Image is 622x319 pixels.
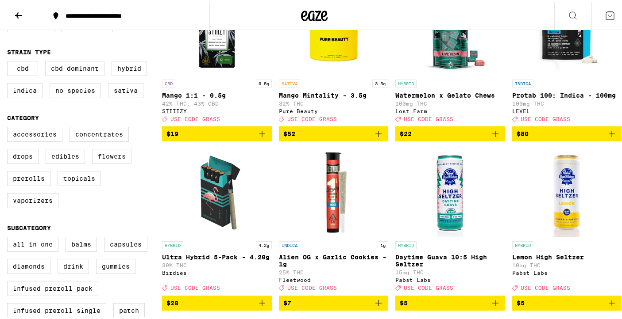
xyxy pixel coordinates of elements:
p: Protab 100: Indica - 100mg [512,90,622,97]
label: Gummies [96,257,135,272]
p: Alien OG x Garlic Cookies - 1g [279,252,389,266]
legend: Strain Type [7,47,51,54]
div: Pure Beauty [279,106,389,112]
legend: Subcategory [7,223,51,230]
div: Birdies [162,268,272,274]
a: Open page for Alien OG x Garlic Cookies - 1g from Fleetwood [279,147,389,293]
label: Infused Preroll Pack [7,279,98,294]
p: Mango 1:1 - 0.5g [162,90,272,97]
legend: Category [7,113,39,120]
button: Add to bag [395,294,505,309]
label: Patch [113,301,145,316]
p: 25% THC [279,268,389,273]
span: $28 [166,298,178,305]
span: USE CODE GRASS [404,114,453,120]
p: INDICA [279,239,300,247]
p: 100mg THC [395,99,505,105]
div: STIIIZY [162,106,272,112]
label: Capsules [104,235,147,250]
button: Add to bag [162,125,272,140]
button: Add to bag [512,294,622,309]
span: USE CODE GRASS [287,114,337,120]
label: Sativa [108,81,143,96]
label: All-In-One [7,235,58,250]
label: Hybrid [112,59,147,74]
span: USE CODE GRASS [521,284,570,289]
span: USE CODE GRASS [287,284,337,289]
label: Balms [66,235,97,250]
span: $22 [400,129,412,136]
button: Add to bag [279,294,389,309]
span: $52 [283,129,295,136]
p: 15mg THC [395,268,505,273]
span: $7 [283,298,291,305]
span: USE CODE GRASS [170,284,220,289]
label: Accessories [7,125,62,140]
label: Flowers [92,147,131,162]
span: $5 [400,298,408,305]
p: Ultra Hybrid 5-Pack - 4.20g [162,252,272,259]
div: Lost Farm [395,106,505,112]
img: Pabst Labs - Lemon High Seltzer [522,147,611,235]
label: Vaporizers [7,191,58,206]
p: 1g [378,239,388,247]
p: HYBRID [512,239,533,247]
button: Add to bag [395,125,505,140]
p: Daytime Guava 10:5 High Seltzer [395,252,505,266]
p: Lemon High Seltzer [512,252,622,259]
label: No Species [50,81,101,96]
label: Drink [58,257,89,272]
a: Open page for Ultra Hybrid 5-Pack - 4.20g from Birdies [162,147,272,293]
span: $5 [517,298,525,305]
img: Birdies - Ultra Hybrid 5-Pack - 4.20g [173,147,261,235]
p: SATIVA [279,78,300,86]
label: Drops [7,147,39,162]
span: USE CODE GRASS [521,114,570,120]
span: $19 [166,129,178,136]
label: Concentrates [70,125,129,140]
a: Open page for Daytime Guava 10:5 High Seltzer from Pabst Labs [395,147,505,293]
button: Add to bag [512,125,622,140]
p: Mango Mintality - 3.5g [279,90,389,97]
label: Prerolls [7,169,50,184]
p: 100mg THC [512,99,622,105]
button: Add to bag [279,125,389,140]
p: INDICA [512,78,533,86]
p: HYBRID [162,239,183,247]
label: Topicals [58,169,101,184]
p: 4.2g [256,239,272,247]
img: Pabst Labs - Daytime Guava 10:5 High Seltzer [406,147,495,235]
label: Infused Preroll Single [7,301,106,316]
div: Pabst Labs [395,275,505,281]
span: Hi. Need any help? [5,6,64,13]
div: Fleetwood [279,275,389,281]
p: 10mg THC [512,261,622,266]
span: USE CODE GRASS [170,114,220,120]
p: 0.5g [256,78,272,86]
div: LEVEL [512,106,622,112]
p: HYBRID [395,239,417,247]
span: USE CODE GRASS [404,284,453,289]
label: CBD [7,59,38,74]
label: Diamonds [7,257,50,272]
div: Pabst Labs [512,268,622,274]
img: Fleetwood - Alien OG x Garlic Cookies - 1g [289,147,378,235]
p: Watermelon x Gelato Chews [395,90,505,97]
span: $80 [517,129,529,136]
p: 3.5g [372,78,388,86]
label: CBD Dominant [45,59,104,74]
a: Open page for Lemon High Seltzer from Pabst Labs [512,147,622,293]
p: 42% THC: 43% CBD [162,99,272,105]
button: Add to bag [162,294,272,309]
p: CBD [162,78,175,86]
p: HYBRID [395,78,417,86]
label: Indica [7,81,42,96]
p: 30% THC [162,261,272,266]
p: 32% THC [279,99,389,105]
label: Edibles [46,147,85,162]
